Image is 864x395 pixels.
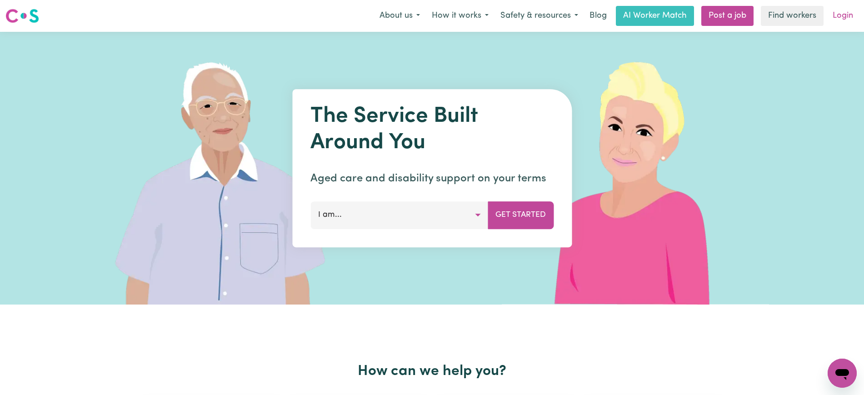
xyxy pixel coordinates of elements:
button: Safety & resources [494,6,584,25]
iframe: Button to launch messaging window [828,359,857,388]
a: Login [827,6,859,26]
button: Get Started [488,201,554,229]
button: About us [374,6,426,25]
a: Find workers [761,6,824,26]
a: Post a job [701,6,754,26]
button: I am... [310,201,488,229]
p: Aged care and disability support on your terms [310,170,554,187]
a: Blog [584,6,612,26]
h2: How can we help you? [138,363,727,380]
img: Careseekers logo [5,8,39,24]
h1: The Service Built Around You [310,104,554,156]
button: How it works [426,6,494,25]
a: Careseekers logo [5,5,39,26]
a: AI Worker Match [616,6,694,26]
